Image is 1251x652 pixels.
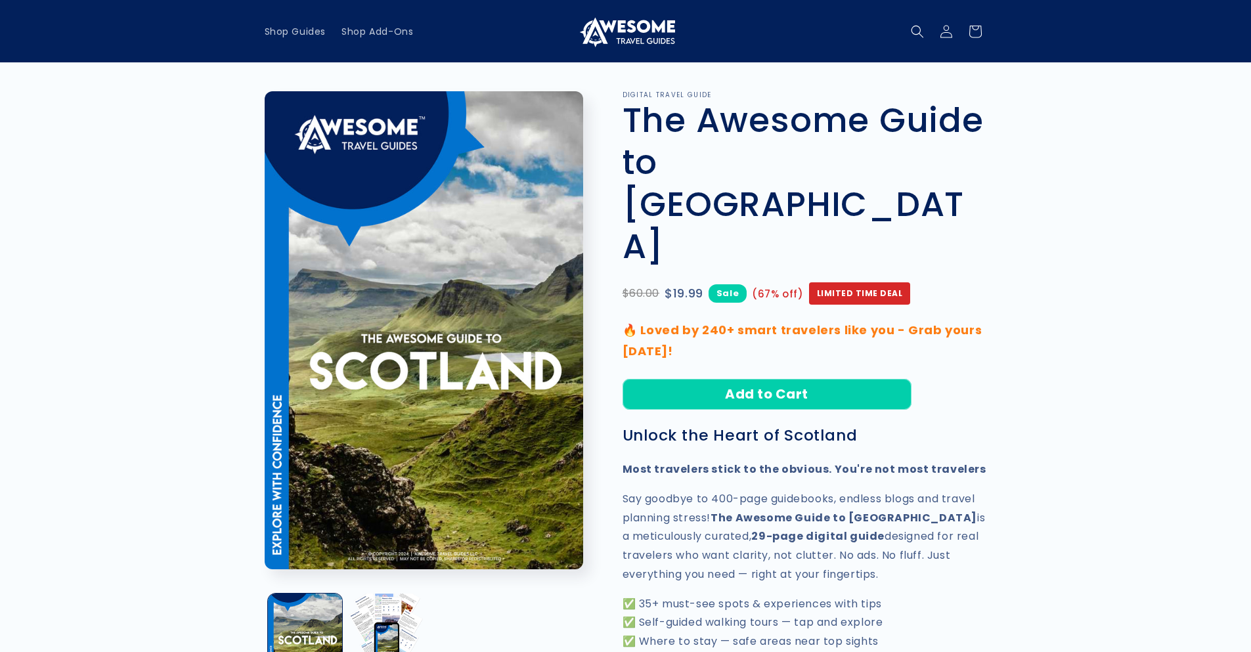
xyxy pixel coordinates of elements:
span: Shop Add-Ons [341,26,413,37]
h1: The Awesome Guide to [GEOGRAPHIC_DATA] [623,99,987,267]
a: Awesome Travel Guides [571,11,680,52]
img: Awesome Travel Guides [577,16,675,47]
span: $60.00 [623,284,660,303]
p: DIGITAL TRAVEL GUIDE [623,91,987,99]
span: Sale [709,284,747,302]
strong: Most travelers stick to the obvious. You're not most travelers [623,462,986,477]
summary: Search [903,17,932,46]
span: (67% off) [752,285,803,303]
span: $19.99 [665,283,703,304]
a: Shop Guides [257,18,334,45]
p: 🔥 Loved by 240+ smart travelers like you - Grab yours [DATE]! [623,320,987,362]
p: Say goodbye to 400-page guidebooks, endless blogs and travel planning stress! is a meticulously c... [623,490,987,584]
span: Shop Guides [265,26,326,37]
strong: 29-page digital guide [751,529,885,544]
strong: The Awesome Guide to [GEOGRAPHIC_DATA] [711,510,977,525]
a: Shop Add-Ons [334,18,421,45]
span: Limited Time Deal [809,282,911,305]
h3: Unlock the Heart of Scotland [623,426,987,445]
button: Add to Cart [623,379,911,410]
